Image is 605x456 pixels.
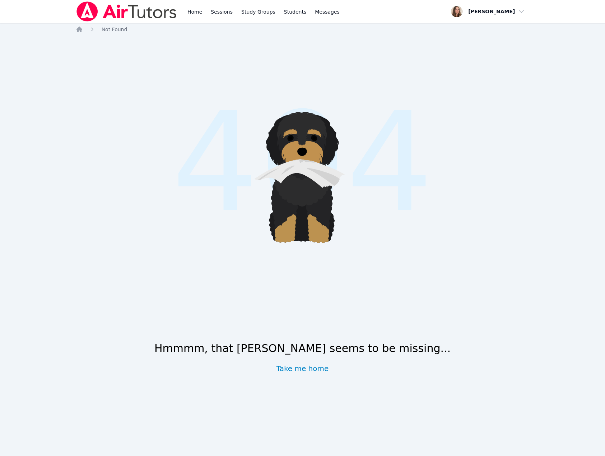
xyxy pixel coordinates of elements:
[102,26,127,33] a: Not Found
[315,8,340,15] span: Messages
[76,1,177,22] img: Air Tutors
[102,27,127,32] span: Not Found
[154,342,451,355] h1: Hmmmm, that [PERSON_NAME] seems to be missing...
[276,364,329,374] a: Take me home
[76,26,530,33] nav: Breadcrumb
[172,60,433,265] span: 404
